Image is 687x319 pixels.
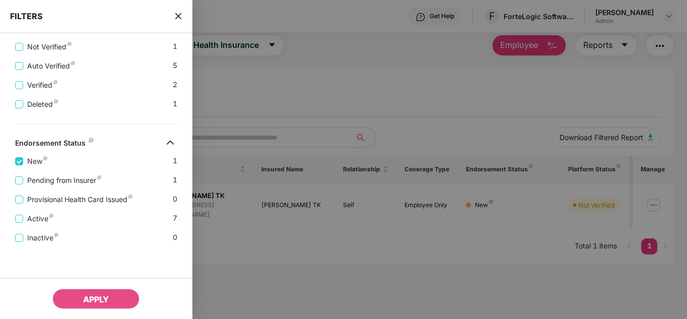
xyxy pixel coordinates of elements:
img: svg+xml;base64,PHN2ZyB4bWxucz0iaHR0cDovL3d3dy53My5vcmcvMjAwMC9zdmciIHdpZHRoPSIzMiIgaGVpZ2h0PSIzMi... [162,135,178,151]
img: svg+xml;base64,PHN2ZyB4bWxucz0iaHR0cDovL3d3dy53My5vcmcvMjAwMC9zdmciIHdpZHRoPSI4IiBoZWlnaHQ9IjgiIH... [49,214,53,218]
img: svg+xml;base64,PHN2ZyB4bWxucz0iaHR0cDovL3d3dy53My5vcmcvMjAwMC9zdmciIHdpZHRoPSI4IiBoZWlnaHQ9IjgiIH... [71,61,75,65]
span: 2 [173,79,177,91]
button: APPLY [52,289,140,309]
div: Endorsement Status [15,139,94,151]
span: Pending from Insurer [23,175,105,186]
span: APPLY [83,294,109,304]
span: Inactive [23,232,62,243]
span: 1 [173,98,177,110]
span: Provisional Health Card Issued [23,194,136,205]
img: svg+xml;base64,PHN2ZyB4bWxucz0iaHR0cDovL3d3dy53My5vcmcvMjAwMC9zdmciIHdpZHRoPSI4IiBoZWlnaHQ9IjgiIH... [128,195,132,199]
img: svg+xml;base64,PHN2ZyB4bWxucz0iaHR0cDovL3d3dy53My5vcmcvMjAwMC9zdmciIHdpZHRoPSI4IiBoZWlnaHQ9IjgiIH... [67,42,72,46]
span: Not Verified [23,41,76,52]
span: 0 [173,194,177,205]
img: svg+xml;base64,PHN2ZyB4bWxucz0iaHR0cDovL3d3dy53My5vcmcvMjAwMC9zdmciIHdpZHRoPSI4IiBoZWlnaHQ9IjgiIH... [43,156,47,160]
span: 5 [173,60,177,72]
span: Verified [23,80,61,91]
span: 1 [173,155,177,167]
img: svg+xml;base64,PHN2ZyB4bWxucz0iaHR0cDovL3d3dy53My5vcmcvMjAwMC9zdmciIHdpZHRoPSI4IiBoZWlnaHQ9IjgiIH... [53,80,57,84]
img: svg+xml;base64,PHN2ZyB4bWxucz0iaHR0cDovL3d3dy53My5vcmcvMjAwMC9zdmciIHdpZHRoPSI4IiBoZWlnaHQ9IjgiIH... [89,138,94,143]
span: 1 [173,174,177,186]
span: New [23,156,51,167]
span: 1 [173,41,177,52]
span: Active [23,213,57,224]
span: FILTERS [10,11,43,21]
img: svg+xml;base64,PHN2ZyB4bWxucz0iaHR0cDovL3d3dy53My5vcmcvMjAwMC9zdmciIHdpZHRoPSI4IiBoZWlnaHQ9IjgiIH... [97,175,101,179]
span: Auto Verified [23,60,79,72]
span: Deleted [23,99,62,110]
span: 0 [173,232,177,243]
span: close [174,11,182,21]
span: 7 [173,213,177,224]
img: svg+xml;base64,PHN2ZyB4bWxucz0iaHR0cDovL3d3dy53My5vcmcvMjAwMC9zdmciIHdpZHRoPSI4IiBoZWlnaHQ9IjgiIH... [54,233,58,237]
img: svg+xml;base64,PHN2ZyB4bWxucz0iaHR0cDovL3d3dy53My5vcmcvMjAwMC9zdmciIHdpZHRoPSI4IiBoZWlnaHQ9IjgiIH... [54,99,58,103]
